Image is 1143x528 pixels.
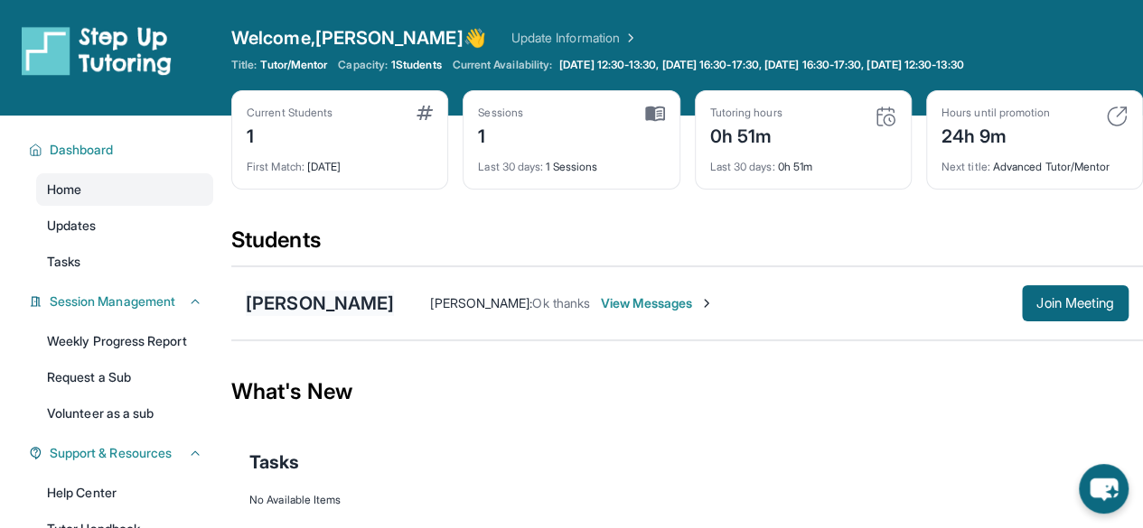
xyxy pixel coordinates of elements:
[50,292,175,310] span: Session Management
[249,449,299,475] span: Tasks
[417,106,433,120] img: card
[601,294,714,312] span: View Messages
[36,325,213,357] a: Weekly Progress Report
[231,352,1143,431] div: What's New
[710,149,896,174] div: 0h 51m
[942,160,990,173] span: Next title :
[430,295,532,310] span: [PERSON_NAME] :
[478,120,523,149] div: 1
[942,106,1050,120] div: Hours until promotion
[249,493,1125,507] div: No Available Items
[620,29,638,47] img: Chevron Right
[1079,464,1129,514] button: chat-button
[559,58,963,72] span: [DATE] 12:30-13:30, [DATE] 16:30-17:30, [DATE] 16:30-17:30, [DATE] 12:30-13:30
[247,120,333,149] div: 1
[231,25,486,51] span: Welcome, [PERSON_NAME] 👋
[42,141,202,159] button: Dashboard
[338,58,388,72] span: Capacity:
[22,25,172,76] img: logo
[50,141,114,159] span: Dashboard
[36,245,213,278] a: Tasks
[710,120,782,149] div: 0h 51m
[36,361,213,394] a: Request a Sub
[1036,298,1114,309] span: Join Meeting
[875,106,896,127] img: card
[246,291,394,316] div: [PERSON_NAME]
[36,397,213,430] a: Volunteer as a sub
[42,292,202,310] button: Session Management
[231,226,1143,265] div: Students
[710,106,782,120] div: Tutoring hours
[36,477,213,509] a: Help Center
[699,296,714,310] img: Chevron-Right
[47,217,97,235] span: Updates
[942,120,1050,149] div: 24h 9m
[50,444,172,462] span: Support & Resources
[47,181,81,199] span: Home
[231,58,257,72] span: Title:
[36,209,213,242] a: Updates
[478,160,543,173] span: Last 30 days :
[47,253,80,271] span: Tasks
[1106,106,1128,127] img: card
[391,58,442,72] span: 1 Students
[645,106,665,122] img: card
[478,106,523,120] div: Sessions
[532,295,590,310] span: Ok thanks
[247,160,304,173] span: First Match :
[556,58,967,72] a: [DATE] 12:30-13:30, [DATE] 16:30-17:30, [DATE] 16:30-17:30, [DATE] 12:30-13:30
[478,149,664,174] div: 1 Sessions
[260,58,327,72] span: Tutor/Mentor
[247,106,333,120] div: Current Students
[511,29,638,47] a: Update Information
[1022,285,1129,321] button: Join Meeting
[942,149,1128,174] div: Advanced Tutor/Mentor
[710,160,775,173] span: Last 30 days :
[42,444,202,462] button: Support & Resources
[36,173,213,206] a: Home
[247,149,433,174] div: [DATE]
[453,58,552,72] span: Current Availability:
